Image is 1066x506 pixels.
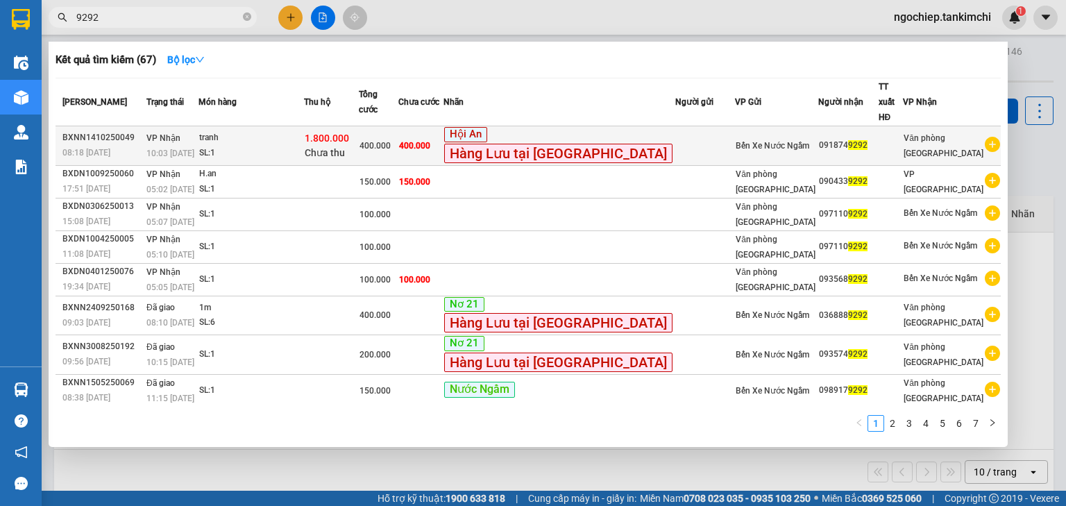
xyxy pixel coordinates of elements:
img: logo-vxr [12,9,30,30]
a: 5 [935,416,950,431]
div: BXDN0306250013 [62,199,142,214]
span: close-circle [243,11,251,24]
span: VP Nhận [146,267,180,277]
span: 08:38 [DATE] [62,393,110,403]
span: Hàng Lưu tại [GEOGRAPHIC_DATA] [444,144,672,163]
span: 9292 [848,274,868,284]
span: VP Nhận [146,169,180,179]
li: [PERSON_NAME] [7,7,201,33]
span: 10:15 [DATE] [146,357,194,367]
span: 05:05 [DATE] [146,282,194,292]
div: SL: 1 [199,239,303,255]
span: plus-circle [985,382,1000,397]
span: TT xuất HĐ [879,82,895,122]
span: Người nhận [818,97,863,107]
img: logo.jpg [7,7,56,56]
span: Hàng Lưu tại [GEOGRAPHIC_DATA] [444,313,672,332]
div: 091874 [819,138,877,153]
span: 9292 [848,176,868,186]
span: plus-circle [985,173,1000,188]
span: Văn phòng [GEOGRAPHIC_DATA] [904,303,983,328]
span: 09:56 [DATE] [62,357,110,366]
span: down [195,55,205,65]
span: plus-circle [985,137,1000,152]
span: Văn phòng [GEOGRAPHIC_DATA] [736,267,815,292]
span: 100.000 [359,242,391,252]
div: SL: 1 [199,146,303,161]
img: warehouse-icon [14,125,28,140]
li: Next Page [984,415,1001,432]
span: Nơ 21 [444,297,484,312]
span: Bến Xe Nước Ngầm [904,273,977,283]
span: VP Gửi [735,97,761,107]
span: Đã giao [146,378,175,388]
span: 100.000 [399,275,430,285]
span: 05:10 [DATE] [146,250,194,260]
div: 093574 [819,347,877,362]
a: 1 [868,416,883,431]
span: 08:18 [DATE] [62,148,110,158]
span: 9292 [848,209,868,219]
span: Nước Ngầm [444,382,515,398]
strong: Bộ lọc [167,54,205,65]
b: 19005151, 0707597597 [7,92,65,118]
li: VP Bến Xe Nước Ngầm [7,59,96,90]
span: 11:08 [DATE] [62,249,110,259]
span: Đã giao [146,303,175,312]
span: plus-circle [985,205,1000,221]
span: plus-circle [985,307,1000,322]
span: question-circle [15,414,28,428]
div: SL: 1 [199,272,303,287]
img: warehouse-icon [14,382,28,397]
button: Bộ lọcdown [156,49,216,71]
div: SL: 1 [199,182,303,197]
span: Văn phòng [GEOGRAPHIC_DATA] [736,235,815,260]
div: 036888 [819,308,877,323]
button: left [851,415,868,432]
span: Hàng Lưu tại [GEOGRAPHIC_DATA] [444,353,672,372]
h3: Kết quả tìm kiếm ( 67 ) [56,53,156,67]
span: phone [7,92,17,102]
div: BXNN2409250168 [62,301,142,315]
div: BXDN1009250060 [62,167,142,181]
li: VP Văn phòng [GEOGRAPHIC_DATA] [96,59,185,105]
span: 200.000 [359,350,391,360]
span: Chưa thu [305,147,345,158]
div: SL: 1 [199,383,303,398]
span: search [58,12,67,22]
a: 6 [951,416,967,431]
span: Văn phòng [GEOGRAPHIC_DATA] [904,378,983,403]
button: right [984,415,1001,432]
div: 090433 [819,174,877,189]
span: 150.000 [399,177,430,187]
span: 11:15 [DATE] [146,394,194,403]
span: 400.000 [359,141,391,151]
span: 9292 [848,385,868,395]
span: message [15,477,28,490]
span: plus-circle [985,271,1000,286]
div: BXNN1505250069 [62,376,142,390]
span: Văn phòng [GEOGRAPHIC_DATA] [904,342,983,367]
input: Tìm tên, số ĐT hoặc mã đơn [76,10,240,25]
div: H.an [199,167,303,182]
span: 9292 [848,349,868,359]
span: Trạng thái [146,97,184,107]
div: 098917 [819,383,877,398]
span: Thu hộ [304,97,330,107]
div: 097110 [819,239,877,254]
div: BXNN1410250049 [62,130,142,145]
span: VP Nhận [146,133,180,143]
span: 150.000 [359,177,391,187]
li: 5 [934,415,951,432]
li: 6 [951,415,967,432]
span: 150.000 [359,386,391,396]
a: 7 [968,416,983,431]
li: 3 [901,415,917,432]
li: 2 [884,415,901,432]
li: 1 [868,415,884,432]
span: Bến Xe Nước Ngầm [736,310,809,320]
span: 9292 [848,140,868,150]
span: 17:51 [DATE] [62,184,110,194]
a: 2 [885,416,900,431]
a: 4 [918,416,933,431]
